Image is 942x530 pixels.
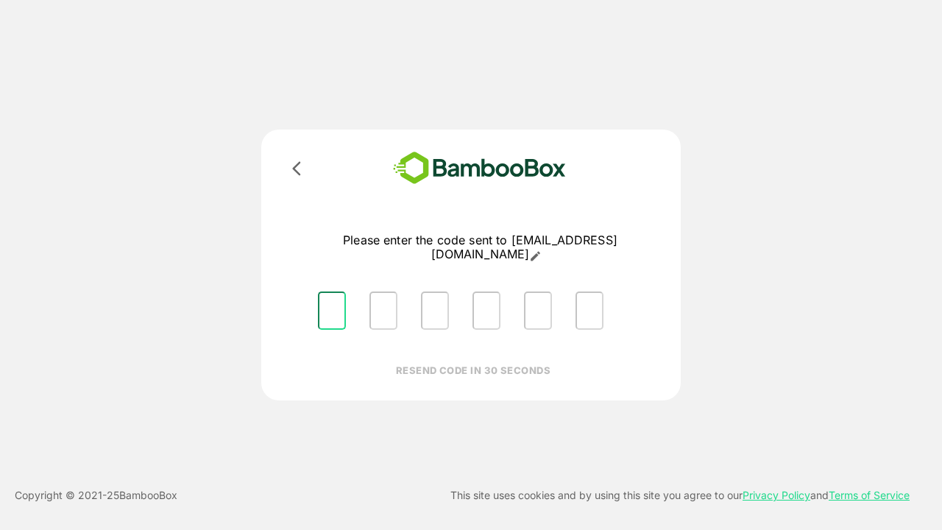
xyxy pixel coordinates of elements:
input: Please enter OTP character 6 [576,291,603,330]
p: Please enter the code sent to [EMAIL_ADDRESS][DOMAIN_NAME] [306,233,654,262]
a: Privacy Policy [743,489,810,501]
img: bamboobox [372,147,587,189]
input: Please enter OTP character 5 [524,291,552,330]
input: Please enter OTP character 1 [318,291,346,330]
input: Please enter OTP character 3 [421,291,449,330]
input: Please enter OTP character 2 [369,291,397,330]
p: This site uses cookies and by using this site you agree to our and [450,487,910,504]
input: Please enter OTP character 4 [472,291,500,330]
a: Terms of Service [829,489,910,501]
p: Copyright © 2021- 25 BambooBox [15,487,177,504]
